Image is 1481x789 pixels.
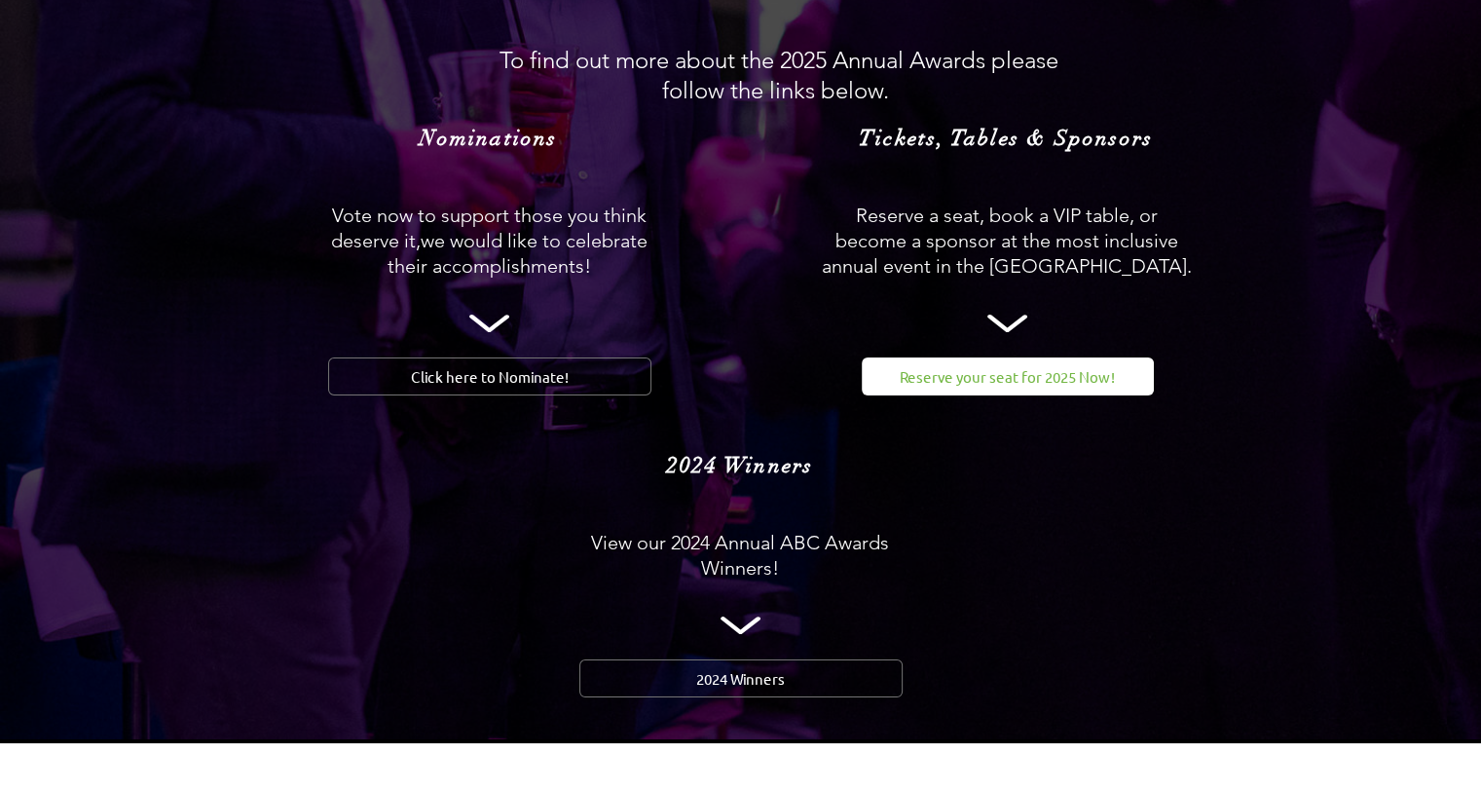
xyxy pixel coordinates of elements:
[667,452,813,478] span: 2024 Winners
[388,229,648,278] span: we would like to celebrate their accomplishments!
[696,668,785,689] span: 2024 Winners
[411,366,569,387] span: Click here to Nominate!
[822,204,1192,278] span: Reserve a seat, book a VIP table, or become a sponsor at the most inclusive annual event in the [...
[900,366,1115,387] span: Reserve your seat for 2025 Now!
[859,125,1153,151] span: Tickets, Tables & Sponsors
[420,125,557,151] span: Nominations
[331,204,647,252] span: Vote now to support those you think deserve it,
[862,357,1154,395] a: Reserve your seat for 2025 Now!
[500,46,1058,104] span: To find out more about the 2025 Annual Awards please follow the links below.
[591,531,889,580] span: View our 2024 Annual ABC Awards Winners!
[328,357,651,395] a: Click here to Nominate!
[579,659,903,697] a: 2024 Winners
